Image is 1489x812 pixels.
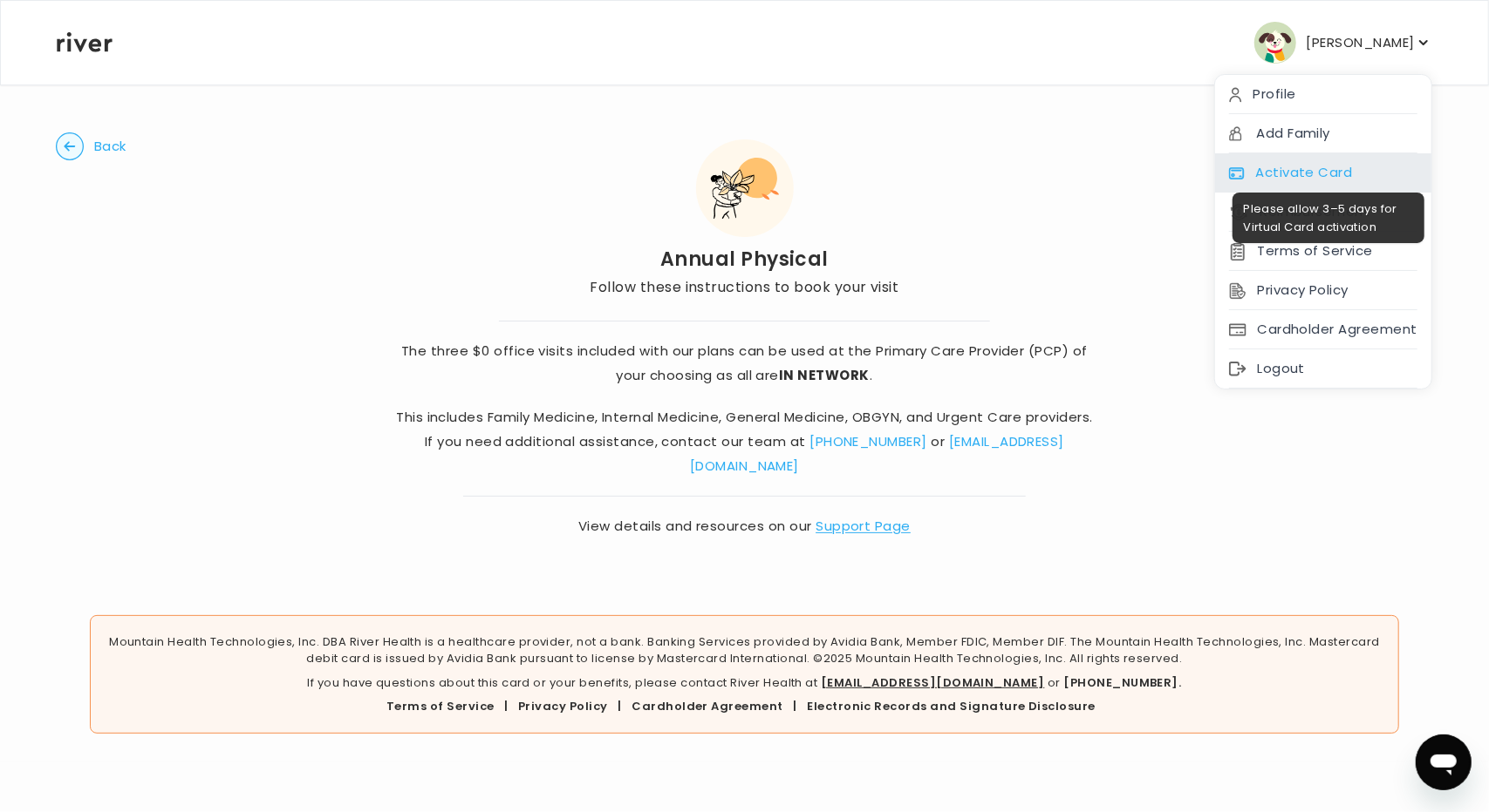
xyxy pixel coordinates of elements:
div: Cardholder Agreement [1215,310,1431,349]
strong: IN NETWORK [779,366,870,384]
a: [EMAIL_ADDRESS][DOMAIN_NAME] [821,674,1044,691]
p: Mountain Health Technologies, Inc. DBA River Health is a healthcare provider, not a bank. Banking... [105,633,1383,667]
p: If you have questions about this card or your benefits, please contact River Health at or [105,674,1383,692]
div: Add Family [1215,114,1431,153]
p: Follow these instructions to book your visit [590,275,898,300]
span: View details and resources on our [393,514,1096,538]
a: Privacy Policy [518,698,608,714]
a: Support Page [816,517,911,535]
div: Privacy Policy [1215,271,1431,310]
button: Back [56,132,126,160]
a: Terms of Service [386,698,495,714]
div: Logout [1215,349,1431,389]
div: Terms of Service [1215,232,1431,271]
a: Cardholder Agreement [632,698,783,714]
div: | | | [105,698,1383,715]
a: [PHONE_NUMBER] [809,432,927,450]
img: user avatar [1254,22,1296,64]
div: Profile [1215,75,1431,114]
button: Reimbursement [1229,200,1369,224]
span: Back [94,134,126,159]
p: [PERSON_NAME] [1307,30,1415,55]
p: This includes Family Medicine, Internal Medicine, General Medicine, OBGYN, and Urgent Care provid... [393,405,1096,478]
iframe: Button to launch messaging window [1416,734,1472,790]
h2: Annual Physical [590,247,898,272]
button: user avatar[PERSON_NAME] [1254,22,1432,64]
p: The three $0 office visits included with our plans can be used at the Primary Care Provider (PCP)... [393,339,1096,388]
div: Activate Card [1215,153,1431,193]
a: Electronic Records and Signature Disclosure [807,698,1096,714]
a: [PHONE_NUMBER]. [1063,674,1181,691]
